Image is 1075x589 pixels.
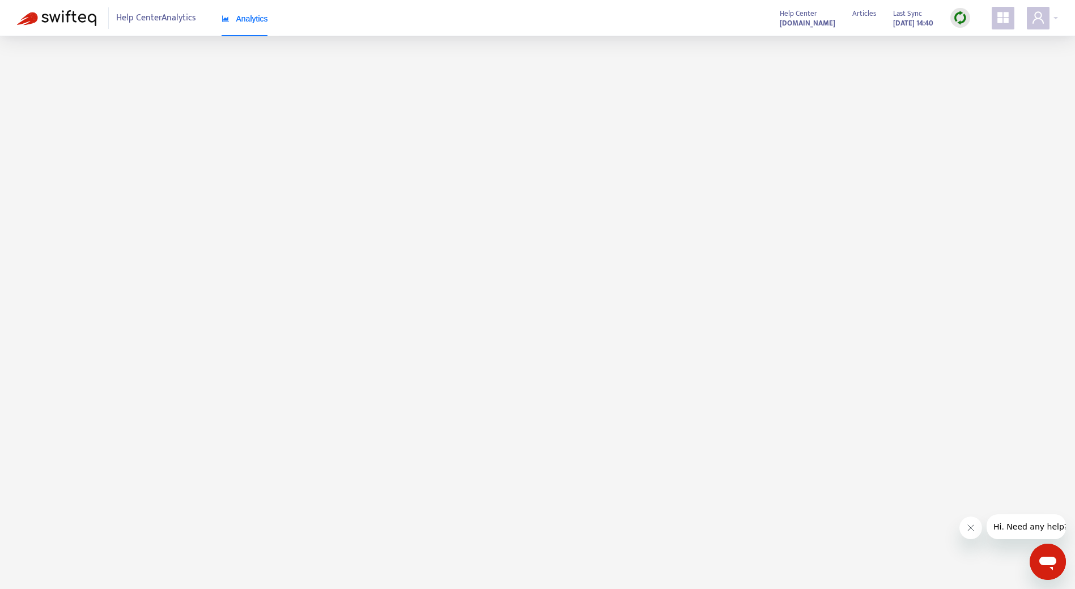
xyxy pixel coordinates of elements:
span: appstore [996,11,1010,24]
strong: [DATE] 14:40 [893,17,933,29]
span: Help Center [780,7,817,20]
strong: [DOMAIN_NAME] [780,17,835,29]
iframe: Fermer le message [959,517,982,539]
a: [DOMAIN_NAME] [780,16,835,29]
span: Help Center Analytics [116,7,196,29]
span: Last Sync [893,7,922,20]
img: sync.dc5367851b00ba804db3.png [953,11,967,25]
span: user [1031,11,1045,24]
span: Analytics [222,14,268,23]
iframe: Message de la compagnie [987,514,1066,539]
span: Hi. Need any help? [7,8,82,17]
iframe: Bouton de lancement de la fenêtre de messagerie [1030,544,1066,580]
span: Articles [852,7,876,20]
img: Swifteq [17,10,96,26]
span: area-chart [222,15,230,23]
